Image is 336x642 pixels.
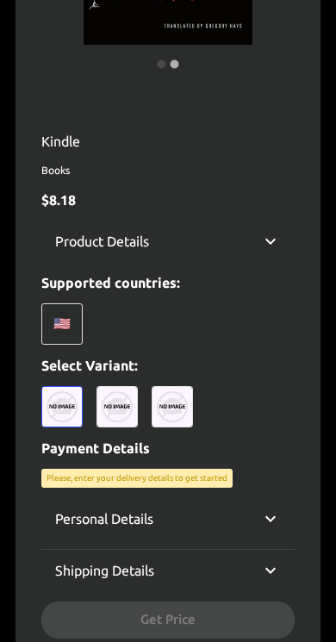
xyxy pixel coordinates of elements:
p: Personal Details [55,508,153,529]
div: 🇺🇸 [41,303,83,345]
img: uc [96,386,138,427]
p: Kindle [41,131,295,152]
p: Select Variant: [41,355,295,376]
p: Supported countries: [41,272,295,293]
span: $ 8.18 [41,192,76,208]
div: Product Details [41,221,295,262]
p: Payment Details [41,438,295,458]
p: Product Details [55,231,149,252]
span: Books [41,162,295,179]
img: uc [152,386,193,427]
div: Personal Details [41,498,295,539]
button: carousel indicator 1 [155,58,168,71]
p: Please, enter your delivery details to get started [47,472,227,484]
img: uc [41,386,83,427]
button: carousel indicator 2 [168,58,181,71]
div: Shipping Details [41,550,295,591]
p: Shipping Details [55,560,154,581]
